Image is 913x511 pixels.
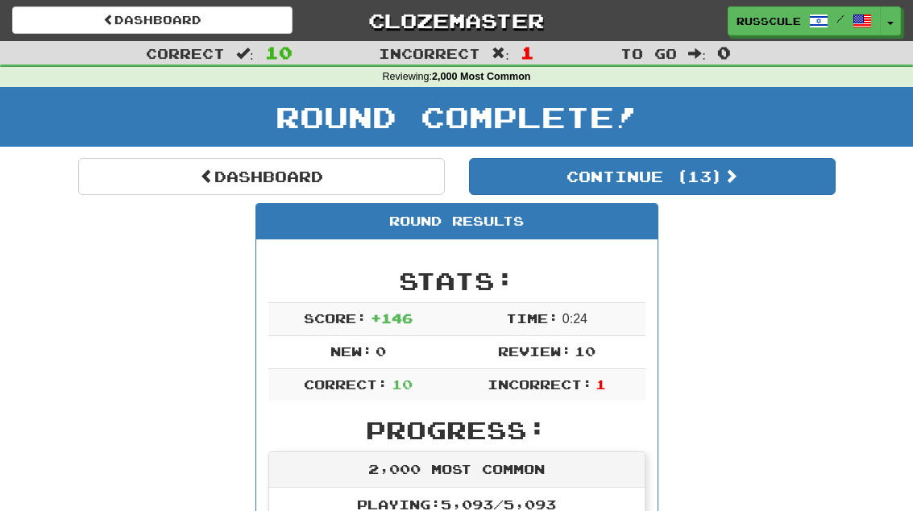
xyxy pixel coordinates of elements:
div: 2,000 Most Common [269,452,645,488]
span: Score: [304,310,367,326]
span: 10 [265,43,293,62]
span: 10 [575,343,596,359]
div: Round Results [256,204,658,239]
h1: Round Complete! [6,101,907,133]
span: / [836,13,845,24]
a: Dashboard [12,6,293,34]
span: : [688,47,706,60]
span: + 146 [371,310,413,326]
h2: Stats: [268,268,645,294]
span: New: [330,343,372,359]
h2: Progress: [268,417,645,443]
span: Incorrect [379,45,480,61]
span: 0 [717,43,731,62]
a: Clozemaster [317,6,597,35]
span: : [236,47,254,60]
span: Correct [146,45,225,61]
button: Continue (13) [469,158,836,195]
span: 0 : 24 [562,312,587,326]
span: Correct: [304,376,388,392]
span: Review: [498,343,571,359]
span: 10 [392,376,413,392]
strong: 2,000 Most Common [432,71,530,82]
span: Time: [506,310,558,326]
a: russcule / [728,6,881,35]
span: 1 [521,43,534,62]
span: russcule [737,14,801,28]
span: : [492,47,509,60]
span: Incorrect: [488,376,592,392]
span: 1 [596,376,606,392]
span: 0 [376,343,386,359]
a: Dashboard [78,158,445,195]
span: To go [620,45,677,61]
